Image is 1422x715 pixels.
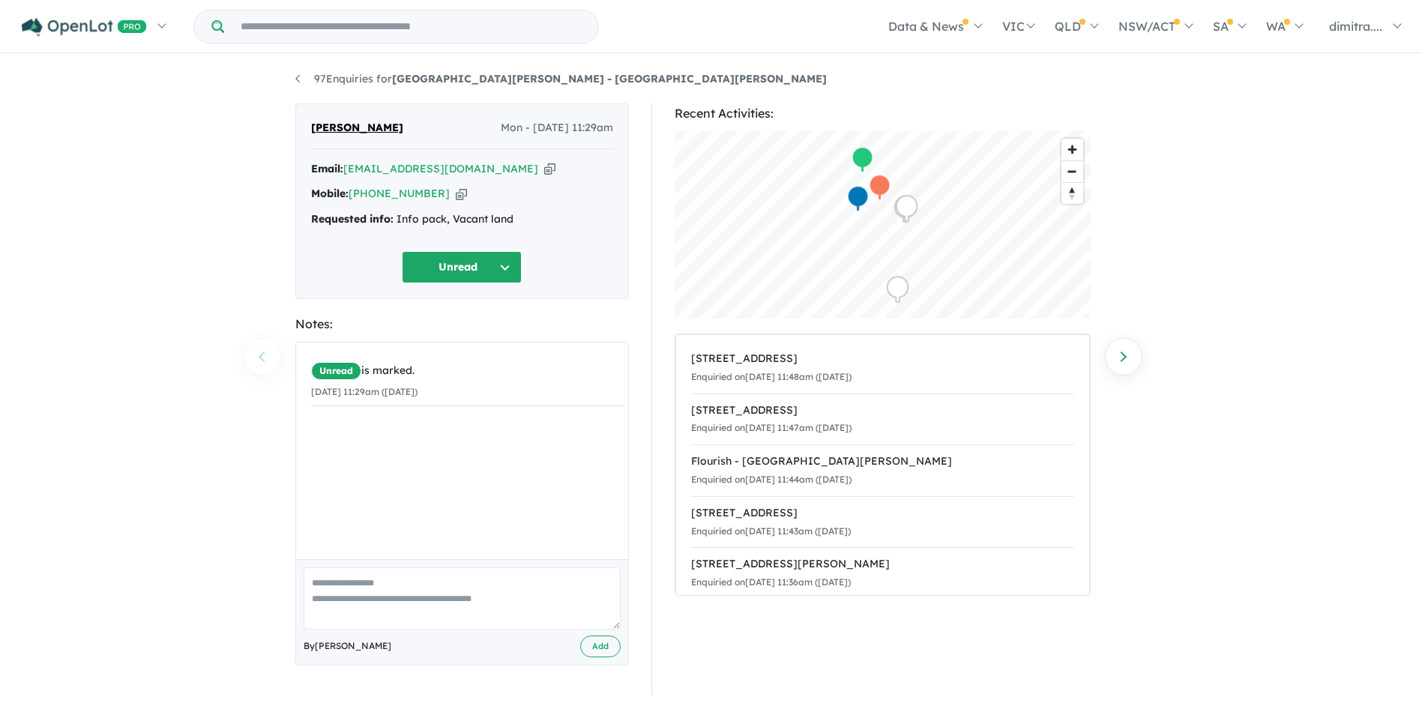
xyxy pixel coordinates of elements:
a: [STREET_ADDRESS]Enquiried on[DATE] 11:43am ([DATE]) [691,496,1074,549]
div: Map marker [895,195,918,223]
button: Zoom out [1061,160,1083,182]
strong: [GEOGRAPHIC_DATA][PERSON_NAME] - [GEOGRAPHIC_DATA][PERSON_NAME] [392,72,827,85]
canvas: Map [675,131,1091,319]
div: [STREET_ADDRESS] [691,350,1074,368]
div: Flourish - [GEOGRAPHIC_DATA][PERSON_NAME] [691,453,1074,471]
strong: Email: [311,162,343,175]
div: Map marker [886,276,909,304]
button: Reset bearing to north [1061,182,1083,204]
div: Map marker [894,196,916,223]
input: Try estate name, suburb, builder or developer [227,10,595,43]
a: 97Enquiries for[GEOGRAPHIC_DATA][PERSON_NAME] - [GEOGRAPHIC_DATA][PERSON_NAME] [295,72,827,85]
button: Copy [456,186,467,202]
button: Unread [402,251,522,283]
span: By [PERSON_NAME] [304,639,391,654]
a: [EMAIL_ADDRESS][DOMAIN_NAME] [343,162,538,175]
div: [STREET_ADDRESS][PERSON_NAME] [691,555,1074,573]
div: Map marker [851,146,873,174]
span: Unread [311,362,361,380]
div: Info pack, Vacant land [311,211,613,229]
div: Recent Activities: [675,103,1091,124]
button: Add [580,636,621,657]
span: Zoom out [1061,161,1083,182]
strong: Mobile: [311,187,349,200]
nav: breadcrumb [295,70,1127,88]
small: Enquiried on [DATE] 11:47am ([DATE]) [691,422,852,433]
small: Enquiried on [DATE] 11:36am ([DATE]) [691,576,851,588]
div: is marked. [311,362,624,380]
small: [DATE] 11:29am ([DATE]) [311,386,418,397]
a: [PHONE_NUMBER] [349,187,450,200]
a: [STREET_ADDRESS]Enquiried on[DATE] 11:47am ([DATE]) [691,393,1074,446]
div: [STREET_ADDRESS] [691,402,1074,420]
div: Map marker [868,174,891,202]
div: Notes: [295,314,629,334]
button: Zoom in [1061,139,1083,160]
div: [STREET_ADDRESS] [691,504,1074,522]
span: Mon - [DATE] 11:29am [501,119,613,137]
img: Openlot PRO Logo White [22,18,147,37]
button: Copy [544,161,555,177]
div: Map marker [846,185,869,213]
strong: Requested info: [311,212,394,226]
small: Enquiried on [DATE] 11:44am ([DATE]) [691,474,852,485]
small: Enquiried on [DATE] 11:43am ([DATE]) [691,525,851,537]
a: [STREET_ADDRESS]Enquiried on[DATE] 11:48am ([DATE]) [691,343,1074,394]
span: dimitra.... [1329,19,1382,34]
a: Flourish - [GEOGRAPHIC_DATA][PERSON_NAME]Enquiried on[DATE] 11:44am ([DATE]) [691,444,1074,497]
span: Reset bearing to north [1061,183,1083,204]
a: [STREET_ADDRESS][PERSON_NAME]Enquiried on[DATE] 11:36am ([DATE]) [691,547,1074,600]
small: Enquiried on [DATE] 11:48am ([DATE]) [691,371,852,382]
span: [PERSON_NAME] [311,119,403,137]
